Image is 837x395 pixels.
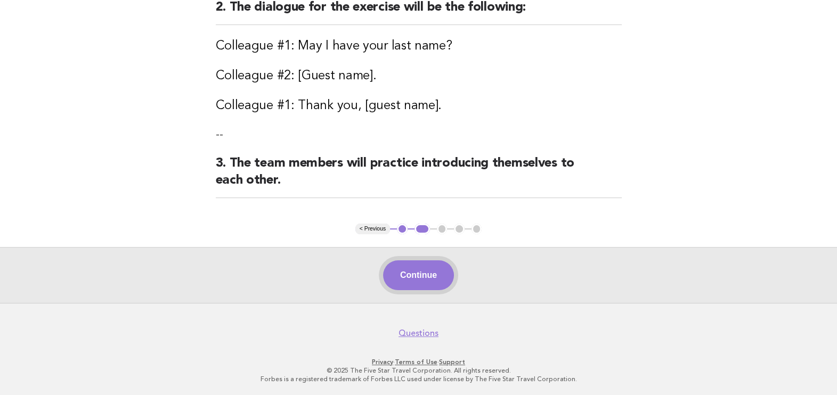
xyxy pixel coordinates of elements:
[383,260,454,290] button: Continue
[216,68,622,85] h3: Colleague #2: [Guest name].
[395,358,437,366] a: Terms of Use
[355,224,390,234] button: < Previous
[216,38,622,55] h3: Colleague #1: May I have your last name?
[216,155,622,198] h2: 3. The team members will practice introducing themselves to each other.
[216,127,622,142] p: --
[93,375,745,383] p: Forbes is a registered trademark of Forbes LLC used under license by The Five Star Travel Corpora...
[216,97,622,114] h3: Colleague #1: Thank you, [guest name].
[93,366,745,375] p: © 2025 The Five Star Travel Corporation. All rights reserved.
[439,358,465,366] a: Support
[399,328,438,339] a: Questions
[415,224,430,234] button: 2
[372,358,393,366] a: Privacy
[397,224,408,234] button: 1
[93,358,745,366] p: · ·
